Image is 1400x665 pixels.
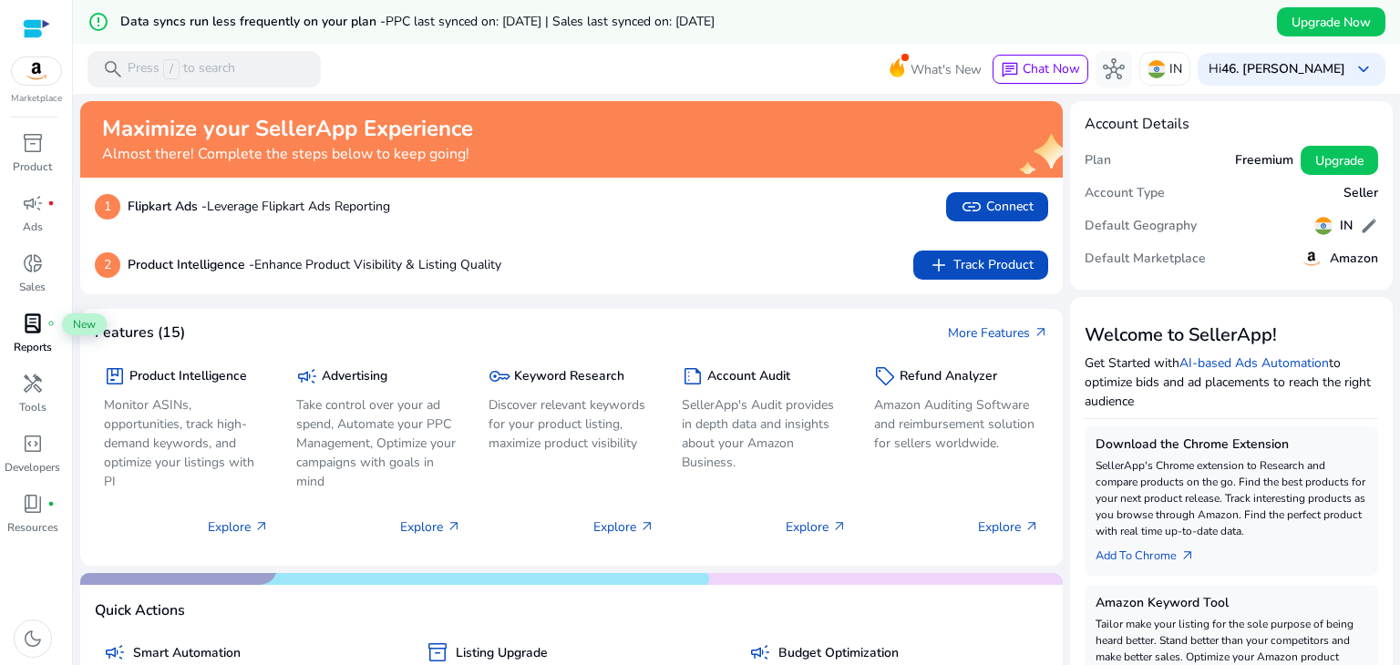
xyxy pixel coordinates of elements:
[47,199,55,207] span: fiber_manual_record
[1221,60,1345,77] b: 46. [PERSON_NAME]
[208,517,269,537] p: Explore
[749,641,771,663] span: campaign
[11,92,62,106] p: Marketplace
[22,433,44,455] span: code_blocks
[1085,353,1378,411] p: Get Started with to optimize bids and ad placements to reach the right audience
[1179,354,1329,372] a: AI-based Ads Automation
[7,519,58,536] p: Resources
[296,395,461,491] p: Take control over your ad spend, Automate your PPC Management, Optimize your campaigns with goals...
[1096,596,1367,611] h5: Amazon Keyword Tool
[1096,457,1367,539] p: SellerApp's Chrome extension to Research and compare products on the go. Find the best products f...
[47,320,55,327] span: fiber_manual_record
[128,197,390,216] p: Leverage Flipkart Ads Reporting
[95,602,185,619] h4: Quick Actions
[19,279,46,295] p: Sales
[128,59,235,79] p: Press to search
[95,194,120,220] p: 1
[786,517,847,537] p: Explore
[1148,60,1166,78] img: in.svg
[23,219,43,235] p: Ads
[102,116,473,142] h2: Maximize your SellerApp Experience
[22,192,44,214] span: campaign
[447,519,461,534] span: arrow_outward
[22,628,44,650] span: dark_mode
[928,254,1034,276] span: Track Product
[296,365,318,387] span: campaign
[133,646,241,661] h5: Smart Automation
[1301,146,1378,175] button: Upgrade
[1096,51,1132,87] button: hub
[593,517,654,537] p: Explore
[322,369,387,384] h5: Advertising
[128,255,501,274] p: Enhance Product Visibility & Listing Quality
[832,519,847,534] span: arrow_outward
[913,251,1048,280] button: addTrack Product
[22,312,44,334] span: lab_profile
[104,365,126,387] span: package
[12,57,61,85] img: amazon.svg
[1085,251,1206,267] h5: Default Marketplace
[1085,186,1165,201] h5: Account Type
[95,252,120,278] p: 2
[946,192,1048,221] button: linkConnect
[13,159,52,175] p: Product
[489,365,510,387] span: key
[1353,58,1374,80] span: keyboard_arrow_down
[1085,219,1197,234] h5: Default Geography
[128,256,254,273] b: Product Intelligence -
[1209,63,1345,76] p: Hi
[682,395,847,472] p: SellerApp's Audit provides in depth data and insights about your Amazon Business.
[1340,219,1353,234] h5: IN
[128,198,207,215] b: Flipkart Ads -
[1096,437,1367,453] h5: Download the Chrome Extension
[22,493,44,515] span: book_4
[102,58,124,80] span: search
[1314,217,1333,235] img: in.svg
[1235,153,1293,169] h5: Freemium
[514,369,624,384] h5: Keyword Research
[102,146,473,163] h4: Almost there! Complete the steps below to keep going!
[5,459,60,476] p: Developers
[1024,519,1039,534] span: arrow_outward
[640,519,654,534] span: arrow_outward
[1085,324,1378,346] h3: Welcome to SellerApp!
[62,313,107,335] span: New
[47,500,55,507] span: fiber_manual_record
[22,373,44,394] span: handyman
[400,517,461,537] p: Explore
[22,132,44,154] span: inventory_2
[682,365,704,387] span: summarize
[95,324,185,342] h4: Features (15)
[778,646,899,661] h5: Budget Optimization
[1034,325,1048,340] span: arrow_outward
[254,519,269,534] span: arrow_outward
[386,13,715,30] span: PPC last synced on: [DATE] | Sales last synced on: [DATE]
[1180,548,1195,563] span: arrow_outward
[14,339,52,355] p: Reports
[1169,53,1182,85] p: IN
[900,369,997,384] h5: Refund Analyzer
[1001,61,1019,79] span: chat
[1292,13,1371,32] span: Upgrade Now
[87,11,109,33] mat-icon: error_outline
[1330,251,1378,267] h5: Amazon
[961,196,1034,218] span: Connect
[104,641,126,663] span: campaign
[993,55,1088,84] button: chatChat Now
[874,395,1039,453] p: Amazon Auditing Software and reimbursement solution for sellers worldwide.
[928,254,950,276] span: add
[163,59,180,79] span: /
[489,395,654,453] p: Discover relevant keywords for your product listing, maximize product visibility
[129,369,247,384] h5: Product Intelligence
[1343,186,1378,201] h5: Seller
[1301,248,1323,270] img: amazon.svg
[961,196,983,218] span: link
[1085,153,1111,169] h5: Plan
[456,646,548,661] h5: Listing Upgrade
[707,369,790,384] h5: Account Audit
[1277,7,1385,36] button: Upgrade Now
[427,641,448,663] span: inventory_2
[1360,217,1378,235] span: edit
[948,323,1048,343] a: More Featuresarrow_outward
[1103,58,1125,80] span: hub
